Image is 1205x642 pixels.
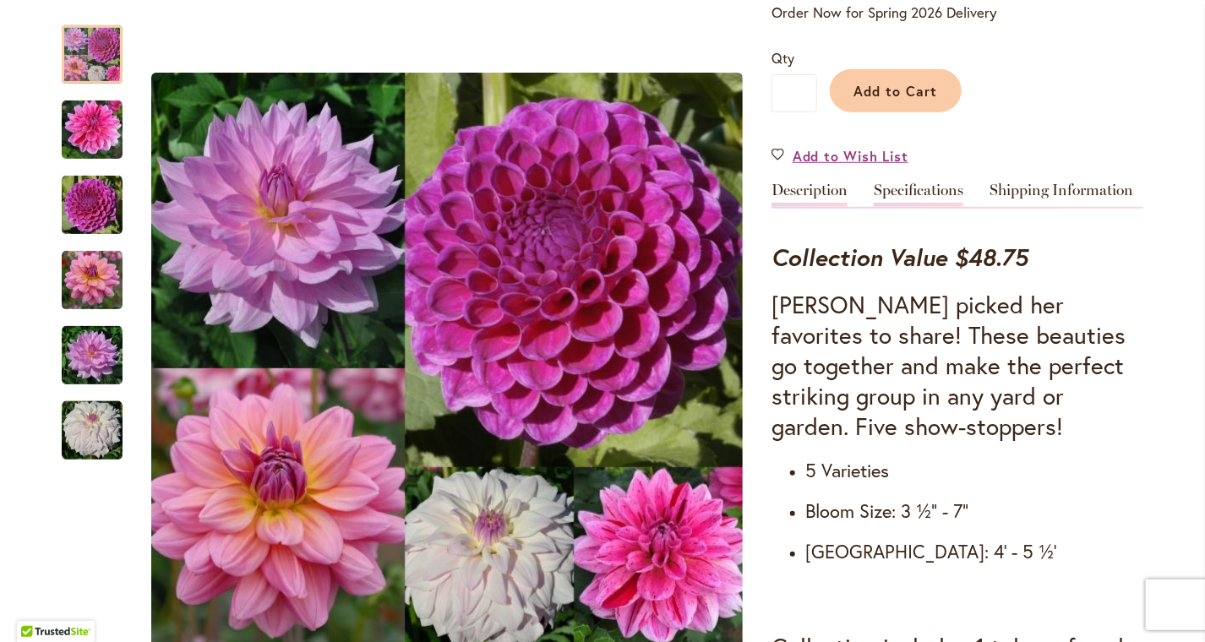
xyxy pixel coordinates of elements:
[62,159,139,234] div: NIJINSKI
[62,8,139,84] div: Heather's Must Haves Collection
[805,459,1143,482] h4: 5 Varieties
[772,290,1143,442] h3: [PERSON_NAME] picked her favorites to share! These beauties go together and make the perfect stri...
[772,49,794,67] span: Qty
[772,242,1028,273] strong: Collection Value $48.75
[62,250,123,311] img: SOUTERHN BELLE
[805,540,1143,563] h4: [GEOGRAPHIC_DATA]: 4' - 5 ½'
[62,175,123,236] img: NIJINSKI
[62,384,123,460] div: WHO ME?
[772,3,1143,23] p: Order Now for Spring 2026 Delivery
[62,100,123,160] img: CHA CHING
[62,84,139,159] div: CHA CHING
[62,309,139,384] div: UNICORN DREAMS
[772,182,848,207] a: Description
[990,182,1133,207] a: Shipping Information
[13,582,60,629] iframe: Launch Accessibility Center
[62,400,123,461] img: WHO ME?
[854,82,938,100] span: Add to Cart
[830,69,962,112] button: Add to Cart
[62,234,139,309] div: SOUTERHN BELLE
[805,499,1143,523] h4: Bloom Size: 3 ½" - 7"
[62,325,123,386] img: UNICORN DREAMS
[793,146,908,166] span: Add to Wish List
[874,182,963,207] a: Specifications
[772,146,908,166] a: Add to Wish List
